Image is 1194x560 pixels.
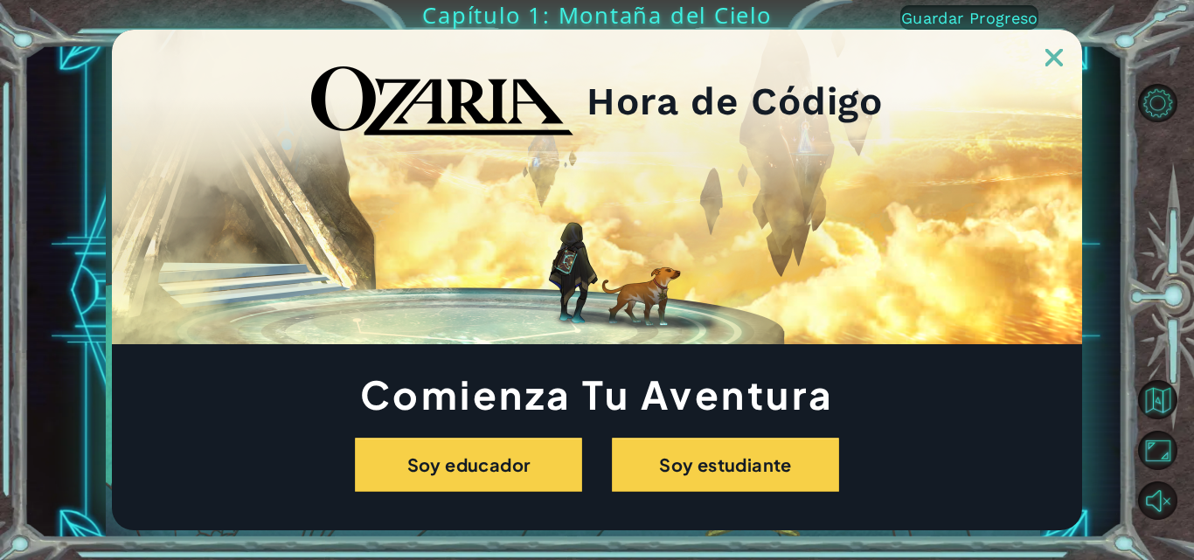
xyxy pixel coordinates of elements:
h1: Comienza Tu Aventura [112,377,1082,411]
button: Soy educador [355,438,582,492]
img: ExitButton_Dusk.png [1045,49,1063,66]
button: Soy estudiante [612,438,839,492]
img: blackOzariaWordmark.png [311,66,573,136]
h2: Hora de Código [587,85,883,118]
